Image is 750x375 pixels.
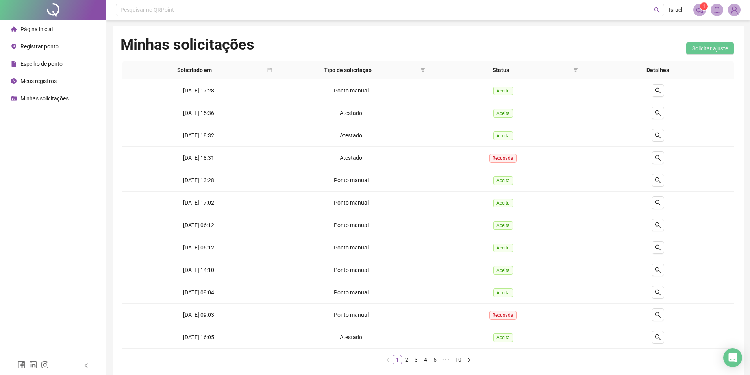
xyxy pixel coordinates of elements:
span: Recusada [489,154,517,163]
span: linkedin [29,361,37,369]
span: Meus registros [20,78,57,84]
span: Ponto manual [334,222,369,228]
span: Israel [669,6,682,14]
div: Open Intercom Messenger [723,348,742,367]
span: calendar [267,68,272,72]
span: Ponto manual [334,289,369,296]
span: [DATE] 09:04 [183,289,214,296]
span: Atestado [340,155,362,161]
span: bell [713,6,720,13]
span: search [655,312,661,318]
span: Aceita [493,288,513,297]
a: 2 [402,355,411,364]
li: 1 [393,355,402,364]
span: search [655,132,661,139]
span: filter [419,64,427,76]
li: 10 [452,355,464,364]
span: filter [572,64,580,76]
span: Atestado [340,132,362,139]
span: search [655,334,661,340]
a: 10 [453,355,464,364]
span: search [655,244,661,251]
span: Aceita [493,199,513,207]
span: [DATE] 13:28 [183,177,214,183]
span: search [654,7,660,13]
button: Solicitar ajuste [686,42,734,55]
span: [DATE] 06:12 [183,222,214,228]
span: [DATE] 06:12 [183,244,214,251]
span: Página inicial [20,26,53,32]
span: Atestado [340,334,362,340]
span: [DATE] 09:03 [183,312,214,318]
a: 4 [421,355,430,364]
span: Minhas solicitações [20,95,69,102]
sup: 1 [700,2,708,10]
span: Tipo de solicitação [278,66,417,74]
span: Aceita [493,266,513,275]
span: Aceita [493,333,513,342]
span: filter [573,68,578,72]
span: Ponto manual [334,244,369,251]
span: Ponto manual [334,267,369,273]
span: left [83,363,89,368]
span: search [655,155,661,161]
span: 1 [703,4,706,9]
span: Solicitado em [125,66,264,74]
span: Ponto manual [334,200,369,206]
img: 49044 [728,4,740,16]
span: Registrar ponto [20,43,59,50]
span: schedule [11,96,17,101]
span: [DATE] 17:02 [183,200,214,206]
span: file [11,61,17,67]
span: Ponto manual [334,312,369,318]
span: [DATE] 17:28 [183,87,214,94]
li: Página anterior [383,355,393,364]
a: 5 [431,355,439,364]
span: Status [431,66,570,74]
span: search [655,222,661,228]
span: right [467,358,471,362]
span: Aceita [493,221,513,230]
span: Aceita [493,109,513,118]
span: search [655,87,661,94]
span: [DATE] 18:32 [183,132,214,139]
span: Aceita [493,244,513,252]
li: Próxima página [464,355,474,364]
span: [DATE] 16:05 [183,334,214,340]
button: right [464,355,474,364]
span: calendar [266,64,274,76]
span: [DATE] 15:36 [183,110,214,116]
span: left [385,358,390,362]
span: Recusada [489,311,517,320]
span: Aceita [493,131,513,140]
span: Solicitar ajuste [692,44,728,53]
span: home [11,26,17,32]
span: Espelho de ponto [20,61,63,67]
span: Aceita [493,176,513,185]
span: search [655,110,661,116]
span: clock-circle [11,78,17,84]
span: search [655,267,661,273]
button: left [383,355,393,364]
h1: Minhas solicitações [120,35,254,54]
li: 3 [411,355,421,364]
li: 5 [430,355,440,364]
span: search [655,289,661,296]
span: environment [11,44,17,49]
th: Detalhes [581,61,734,79]
span: filter [420,68,425,72]
span: [DATE] 14:10 [183,267,214,273]
span: Ponto manual [334,177,369,183]
span: instagram [41,361,49,369]
span: Ponto manual [334,87,369,94]
a: 1 [393,355,402,364]
span: search [655,200,661,206]
span: [DATE] 18:31 [183,155,214,161]
span: ••• [440,355,452,364]
span: notification [696,6,703,13]
span: facebook [17,361,25,369]
li: 5 próximas páginas [440,355,452,364]
span: Atestado [340,110,362,116]
a: 3 [412,355,420,364]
